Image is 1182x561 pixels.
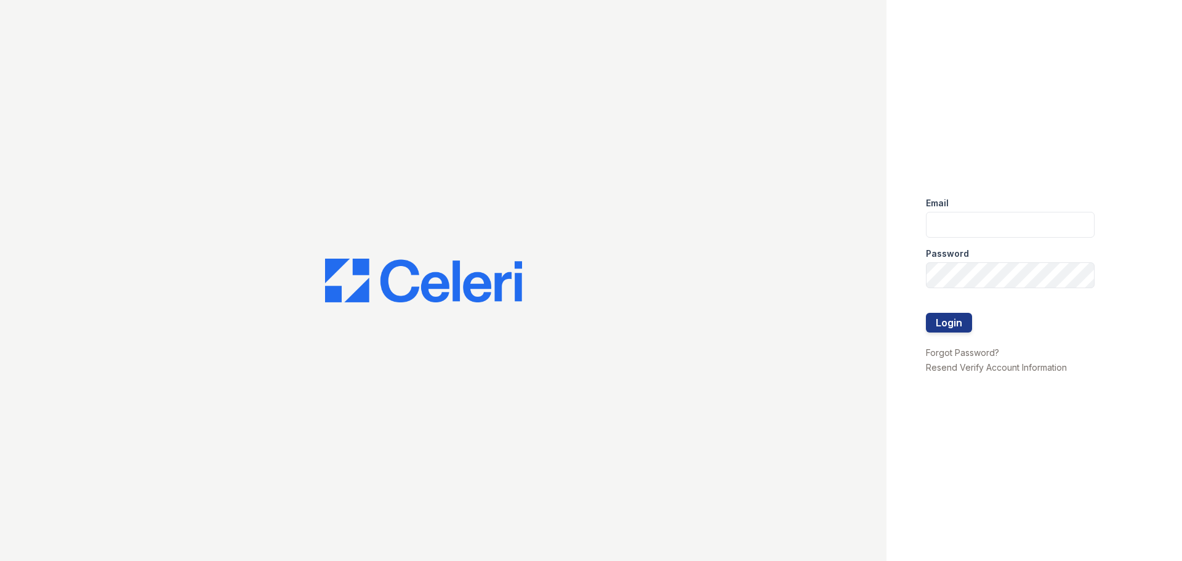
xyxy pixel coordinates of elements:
[926,313,972,333] button: Login
[926,248,969,260] label: Password
[926,197,949,209] label: Email
[926,362,1067,373] a: Resend Verify Account Information
[325,259,522,303] img: CE_Logo_Blue-a8612792a0a2168367f1c8372b55b34899dd931a85d93a1a3d3e32e68fde9ad4.png
[926,347,999,358] a: Forgot Password?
